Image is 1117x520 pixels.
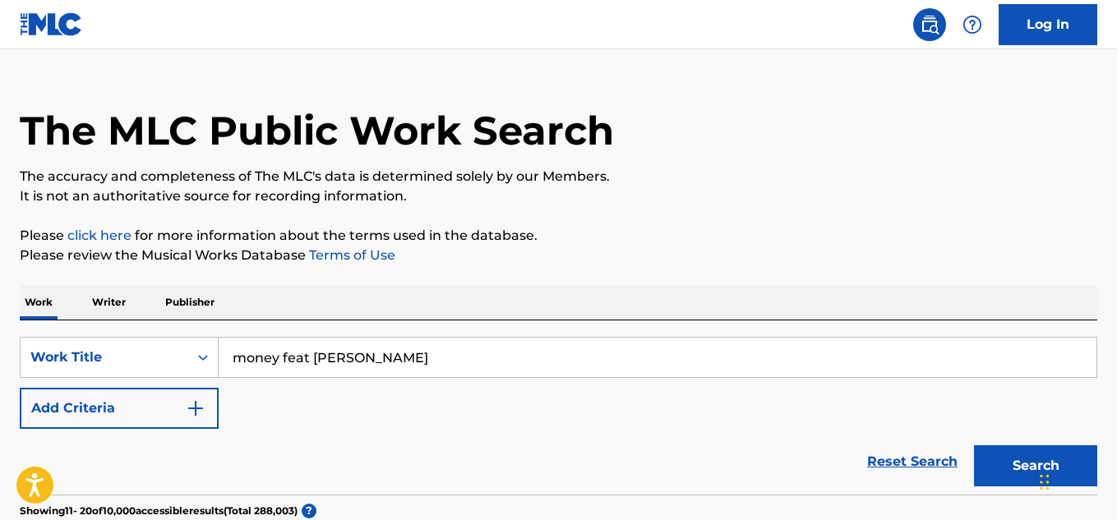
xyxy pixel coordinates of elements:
p: Work [20,285,58,320]
p: Please for more information about the terms used in the database. [20,226,1097,246]
a: Public Search [913,8,946,41]
div: Work Title [30,347,178,367]
form: Search Form [20,337,1097,495]
button: Add Criteria [20,388,219,429]
img: search [920,15,939,35]
a: click here [67,228,132,243]
h1: The MLC Public Work Search [20,106,614,155]
p: The accuracy and completeness of The MLC's data is determined solely by our Members. [20,167,1097,186]
div: Help [956,8,989,41]
span: ? [302,504,316,518]
a: Log In [999,4,1097,45]
img: MLC Logo [20,12,83,36]
img: 9d2ae6d4665cec9f34b9.svg [186,398,205,418]
img: help [962,15,982,35]
p: Writer [87,285,131,320]
a: Terms of Use [306,247,395,263]
div: Drag [1040,458,1050,507]
iframe: Chat Widget [1035,441,1117,520]
p: Please review the Musical Works Database [20,246,1097,265]
p: Publisher [160,285,219,320]
p: Showing 11 - 20 of 10,000 accessible results (Total 288,003 ) [20,504,298,518]
a: Reset Search [859,444,966,480]
button: Search [974,445,1097,486]
p: It is not an authoritative source for recording information. [20,186,1097,206]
